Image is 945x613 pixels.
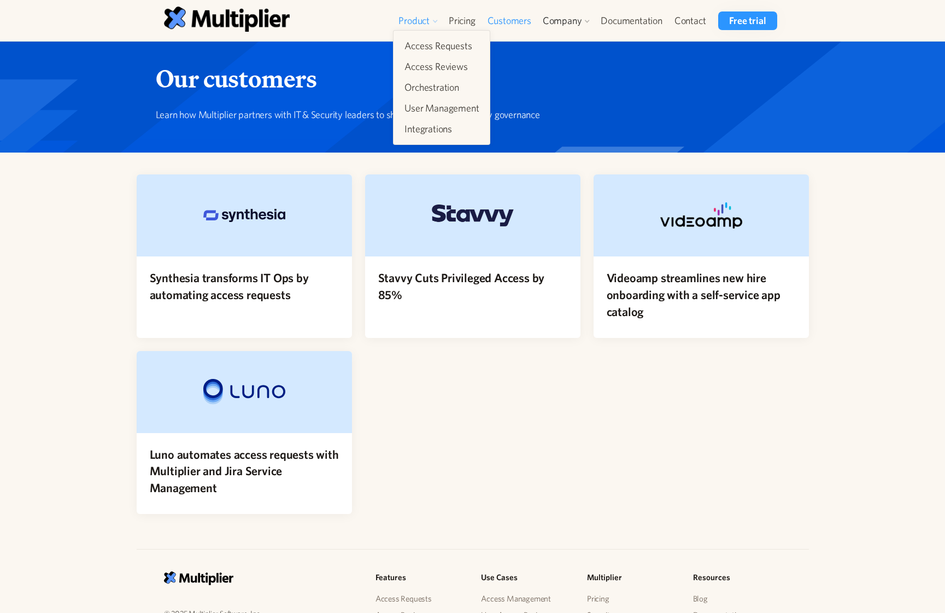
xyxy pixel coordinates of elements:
[693,591,782,607] a: Blog
[400,98,483,118] a: User Management
[137,174,352,337] a: Synthesia transforms IT Ops by automating access requests Synthesia transforms IT Ops by automati...
[150,446,339,497] h4: Luno automates access requests with Multiplier and Jira Service Management
[203,209,285,222] img: Synthesia transforms IT Ops by automating access requests
[660,202,742,229] img: Videoamp streamlines new hire onboarding with a self-service app catalog
[482,11,537,30] a: Customers
[400,78,483,97] a: Orchestration
[393,11,443,30] div: Product
[587,591,676,607] a: Pricing
[375,571,464,584] h5: Features
[693,571,782,584] h5: Resources
[400,57,483,77] a: Access Reviews
[400,36,483,56] a: Access Requests
[203,379,285,405] img: Luno automates access requests with Multiplier and Jira Service Management
[137,351,352,514] a: Luno automates access requests with Multiplier and Jira Service ManagementLuno automates access r...
[668,11,712,30] a: Contact
[150,270,339,303] h4: Synthesia transforms IT Ops by automating access requests
[537,11,595,30] div: Company
[595,11,668,30] a: Documentation
[156,63,782,94] h1: Our customers
[400,119,483,139] a: Integrations
[481,571,570,584] h5: Use Cases
[375,591,464,607] a: Access Requests
[443,11,482,30] a: Pricing
[543,14,582,27] div: Company
[156,107,782,122] p: Learn how Multiplier partners with IT & Security leaders to shape the future of identity governance
[481,591,570,607] a: Access Management
[432,205,514,227] img: Stavvy Cuts Privileged Access by 85%
[393,30,490,145] nav: Product
[378,270,567,303] h4: Stavvy Cuts Privileged Access by 85%
[594,174,809,337] a: Videoamp streamlines new hire onboarding with a self-service app catalogVideoamp streamlines new ...
[587,571,676,584] h5: Multiplier
[365,174,580,337] a: Stavvy Cuts Privileged Access by 85%Stavvy Cuts Privileged Access by 85%
[607,270,796,320] h4: Videoamp streamlines new hire onboarding with a self-service app catalog
[718,11,777,30] a: Free trial
[398,14,430,27] div: Product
